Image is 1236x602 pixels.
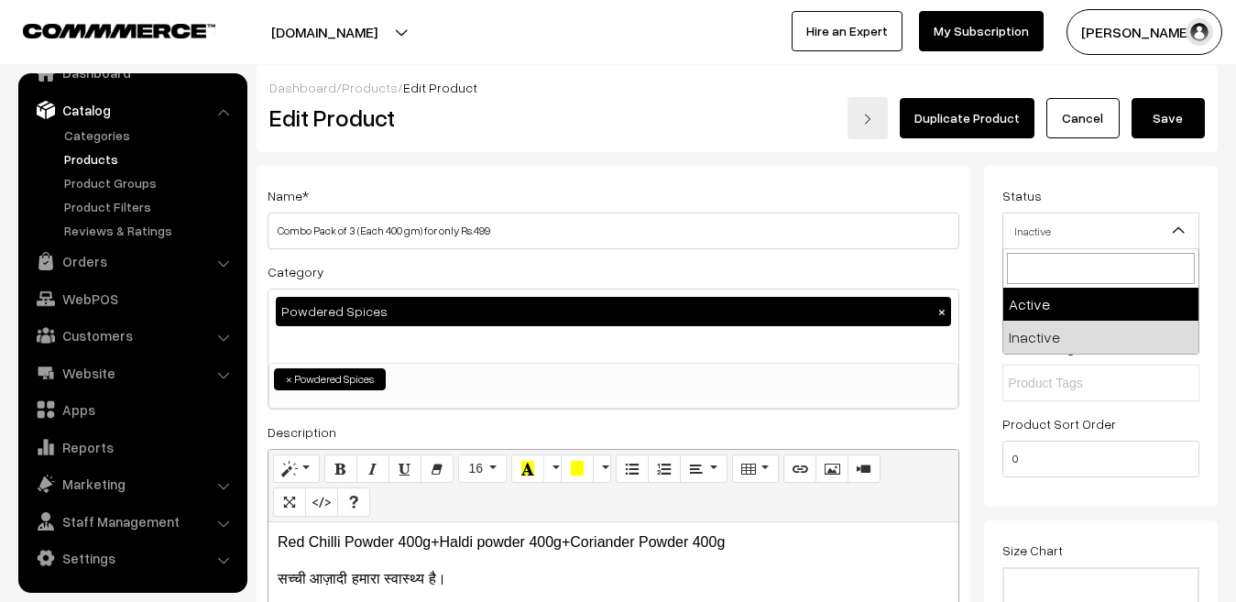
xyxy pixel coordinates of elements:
a: Apps [23,393,241,426]
button: Italic (CTRL+I) [356,454,389,484]
button: Paragraph [680,454,727,484]
label: Name [268,186,309,205]
a: Reports [23,431,241,464]
div: Powdered Spices [276,297,951,326]
img: COMMMERCE [23,24,215,38]
button: Recent Color [511,454,544,484]
a: Product Groups [60,173,241,192]
a: WebPOS [23,282,241,315]
li: Active [1003,288,1198,321]
a: Catalog [23,93,241,126]
span: × [286,371,292,388]
li: Inactive [1003,321,1198,354]
button: Table [732,454,779,484]
button: [DOMAIN_NAME] [207,9,442,55]
button: Code View [305,487,338,517]
a: Duplicate Product [900,98,1034,138]
a: Orders [23,245,241,278]
button: Font Size [458,454,507,484]
input: Name [268,213,959,249]
li: Powdered Spices [274,368,386,390]
label: Category [268,262,324,281]
span: Inactive [1002,213,1199,249]
label: Status [1002,186,1042,205]
button: Underline (CTRL+U) [388,454,421,484]
span: 16 [468,461,483,476]
button: Help [337,487,370,517]
a: Website [23,356,241,389]
button: More Color [593,454,611,484]
button: Background Color [561,454,594,484]
img: right-arrow.png [862,114,873,125]
button: Video [848,454,881,484]
a: Marketing [23,467,241,500]
a: Settings [23,542,241,575]
p: Red Chilli Powder 400g+Haldi powder 400g+Coriander Powder 400g [278,531,949,553]
button: Save [1132,98,1205,138]
label: Size Chart [1002,541,1063,560]
button: Picture [815,454,848,484]
label: Product Sort Order [1002,414,1116,433]
h2: Edit Product [269,104,643,132]
div: / / [269,78,1205,97]
button: [PERSON_NAME] [1066,9,1222,55]
span: Inactive [1003,215,1198,247]
a: Product Filters [60,197,241,216]
span: Edit Product [403,80,477,95]
button: Ordered list (CTRL+SHIFT+NUM8) [648,454,681,484]
a: Staff Management [23,505,241,538]
button: Unordered list (CTRL+SHIFT+NUM7) [616,454,649,484]
button: Bold (CTRL+B) [324,454,357,484]
button: More Color [543,454,562,484]
button: Remove Font Style (CTRL+\) [421,454,454,484]
a: My Subscription [919,11,1044,51]
a: Hire an Expert [792,11,902,51]
p: सच्ची आज़ादी हमारा स्वास्थ्य है। [278,568,949,590]
input: Product Tags [1008,374,1168,393]
label: Description [268,422,336,442]
a: Cancel [1046,98,1120,138]
a: Dashboard [269,80,336,95]
a: Products [60,149,241,169]
button: × [934,303,950,320]
button: Full Screen [273,487,306,517]
button: Link (CTRL+K) [783,454,816,484]
a: Reviews & Ratings [60,221,241,240]
input: Enter Number [1002,441,1199,477]
button: Style [273,454,320,484]
a: Products [342,80,398,95]
a: COMMMERCE [23,18,183,40]
img: user [1186,18,1213,46]
a: Customers [23,319,241,352]
a: Categories [60,126,241,145]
